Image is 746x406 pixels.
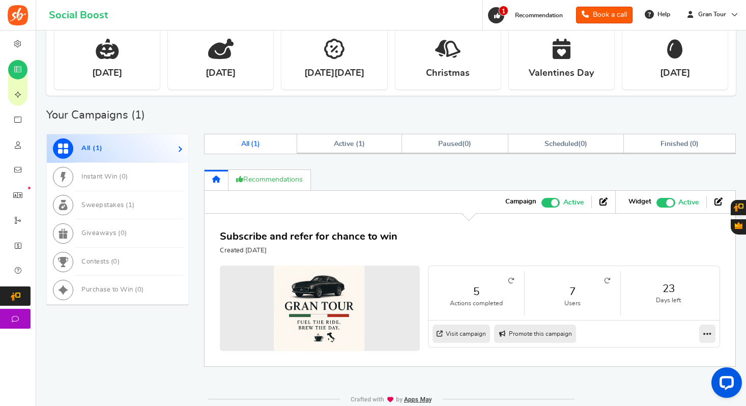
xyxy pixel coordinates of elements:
span: 0 [581,140,585,148]
span: Sweepstakes ( ) [81,202,135,209]
small: Actions completed [439,299,514,308]
img: img-footer.webp [350,396,433,403]
span: 0 [113,258,118,265]
span: Purchase to Win ( ) [81,286,144,293]
h2: Your Campaigns ( ) [46,110,145,120]
strong: Widget [628,197,651,207]
strong: [DATE] [206,67,236,80]
span: Instant Win ( ) [81,173,128,180]
span: 1 [128,202,133,209]
a: 1 Recommendation [487,7,568,23]
span: 1 [135,109,141,121]
span: Active ( ) [334,140,365,148]
span: Paused [438,140,462,148]
h1: Social Boost [49,10,108,21]
span: 0 [121,230,125,237]
span: All ( ) [81,145,103,152]
img: Social Boost [8,5,28,25]
span: Giveaways ( ) [81,230,127,237]
span: 1 [358,140,362,148]
span: Help [655,10,670,19]
strong: [DATE] [92,67,122,80]
li: Widget activated [621,196,707,208]
a: 5 [439,284,514,299]
a: Promote this campaign [494,325,576,343]
strong: [DATE] [660,67,690,80]
span: Gran Tour [694,10,730,19]
em: New [28,187,31,189]
span: Active [563,197,584,208]
span: Finished ( ) [661,140,699,148]
span: Gratisfaction [735,222,742,229]
button: Gratisfaction [731,219,746,235]
span: Recommendation [515,12,563,18]
span: ( ) [438,140,471,148]
span: 0 [692,140,696,148]
span: 0 [137,286,142,293]
span: 0 [122,173,126,180]
li: 23 [621,271,717,314]
strong: Campaign [505,197,536,207]
a: Recommendations [228,169,311,190]
span: 0 [465,140,469,148]
span: All ( ) [241,140,261,148]
a: 7 [535,284,610,299]
small: Users [535,299,610,308]
span: 1 [499,6,508,16]
strong: Christmas [426,67,470,80]
a: Book a call [576,7,633,23]
strong: Valentines Day [529,67,594,80]
strong: [DATE][DATE] [304,67,364,80]
small: Days left [631,296,707,305]
span: Active [678,197,699,208]
a: Visit campaign [433,325,490,343]
iframe: LiveChat chat widget [703,363,746,406]
span: 1 [253,140,257,148]
a: Help [641,6,675,22]
span: Scheduled [544,140,578,148]
span: Contests ( ) [81,258,120,265]
p: Created [DATE] [220,246,397,255]
a: Subscribe and refer for chance to win [220,231,397,242]
span: ( ) [544,140,587,148]
span: 1 [96,145,100,152]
